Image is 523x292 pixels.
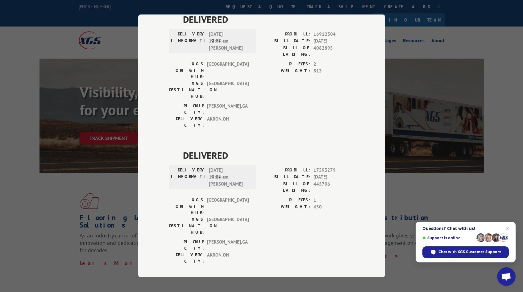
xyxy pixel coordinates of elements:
[313,68,354,75] span: 813
[171,31,206,52] label: DELIVERY INFORMATION:
[313,197,354,204] span: 1
[169,116,204,129] label: DELIVERY CITY:
[262,45,310,58] label: BILL OF LADING:
[313,181,354,194] span: 445706
[169,197,204,216] label: XGS ORIGIN HUB:
[169,216,204,236] label: XGS DESTINATION HUB:
[207,116,249,129] span: AKRON , OH
[422,236,474,240] span: Support is online
[207,197,249,216] span: [GEOGRAPHIC_DATA]
[313,167,354,174] span: 17593279
[504,225,511,232] span: Close chat
[422,246,509,258] div: Chat with XGS Customer Support
[262,204,310,211] label: WEIGHT:
[422,226,509,231] span: Questions? Chat with us!
[207,216,249,236] span: [GEOGRAPHIC_DATA]
[497,267,516,286] div: Open chat
[169,61,204,80] label: XGS ORIGIN HUB:
[313,204,354,211] span: 430
[169,80,204,100] label: XGS DESTINATION HUB:
[207,239,249,252] span: [PERSON_NAME] , GA
[171,167,206,188] label: DELIVERY INFORMATION:
[209,31,251,52] span: [DATE] 11:05 am [PERSON_NAME]
[207,61,249,80] span: [GEOGRAPHIC_DATA]
[262,31,310,38] label: PROBILL:
[438,249,501,255] span: Chat with XGS Customer Support
[262,181,310,194] label: BILL OF LADING:
[262,167,310,174] label: PROBILL:
[262,61,310,68] label: PIECES:
[207,80,249,100] span: [GEOGRAPHIC_DATA]
[313,31,354,38] span: 16912304
[262,38,310,45] label: BILL DATE:
[169,103,204,116] label: PICKUP CITY:
[262,174,310,181] label: BILL DATE:
[183,148,354,162] span: DELIVERED
[313,38,354,45] span: [DATE]
[262,68,310,75] label: WEIGHT:
[207,103,249,116] span: [PERSON_NAME] , GA
[169,239,204,252] label: PICKUP CITY:
[207,252,249,265] span: AKRON , OH
[209,167,251,188] span: [DATE] 10:26 am [PERSON_NAME]
[313,174,354,181] span: [DATE]
[313,61,354,68] span: 2
[313,45,354,58] span: 4082895
[262,197,310,204] label: PIECES:
[183,12,354,26] span: DELIVERED
[169,252,204,265] label: DELIVERY CITY:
